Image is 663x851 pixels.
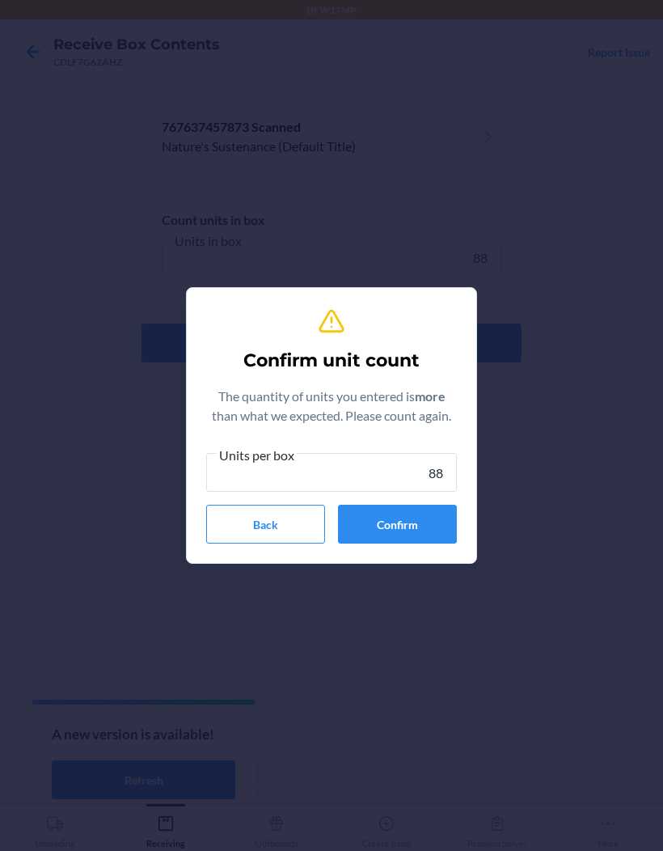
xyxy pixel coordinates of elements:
[243,348,420,374] h2: Confirm unit count
[206,505,325,544] button: Back
[338,505,457,544] button: Confirm
[206,387,457,425] p: The quantity of units you entered is than what we expected. Please count again.
[206,453,457,492] input: Units per box
[415,388,446,404] b: more
[217,447,297,464] span: Units per box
